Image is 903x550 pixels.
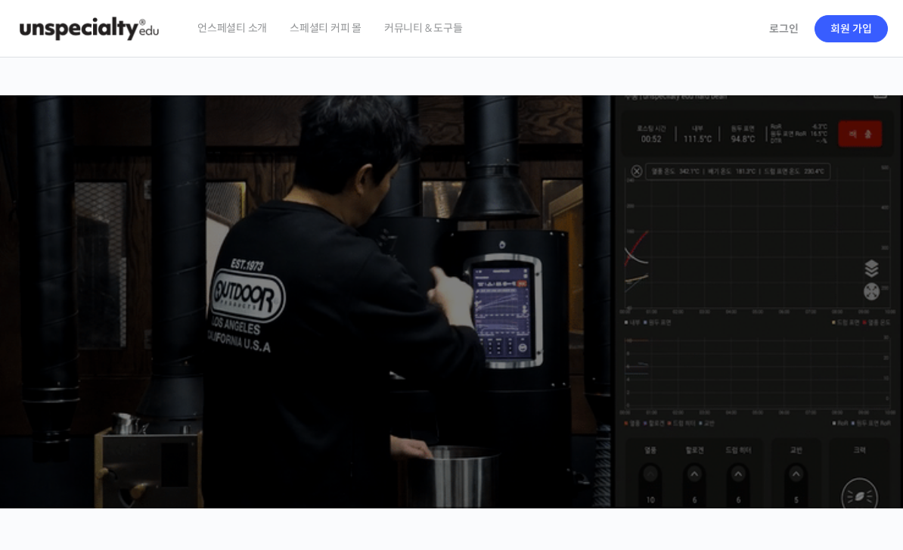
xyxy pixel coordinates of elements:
a: 로그인 [760,11,808,46]
p: 시간과 장소에 구애받지 않고, 검증된 커리큘럼으로 [15,314,888,335]
p: [PERSON_NAME]을 다하는 당신을 위해, 최고와 함께 만든 커피 클래스 [15,230,888,306]
a: 회원 가입 [815,15,888,42]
